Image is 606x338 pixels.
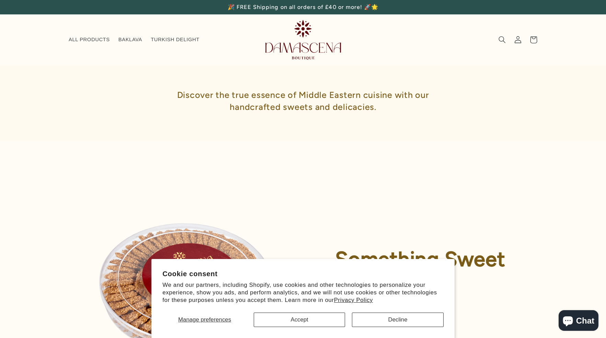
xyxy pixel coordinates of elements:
[162,270,444,278] h2: Cookie consent
[162,281,444,304] p: We and our partners, including Shopify, use cookies and other technologies to personalize your ex...
[228,4,378,10] span: 🎉 FREE Shipping on all orders of £40 or more! 🚀🌟
[352,313,443,327] button: Decline
[162,313,247,327] button: Manage preferences
[254,313,345,327] button: Accept
[151,36,199,43] span: TURKISH DELIGHT
[147,32,204,47] a: TURKISH DELIGHT
[557,310,601,333] inbox-online-store-chat: Shopify online store chat
[118,36,142,43] span: BAKLAVA
[494,32,510,48] summary: Search
[152,79,454,123] h1: Discover the true essence of Middle Eastern cuisine with our handcrafted sweets and delicacies.
[263,17,344,62] a: Damascena Boutique
[114,32,146,47] a: BAKLAVA
[265,20,341,59] img: Damascena Boutique
[69,36,110,43] span: ALL PRODUCTS
[334,297,373,303] a: Privacy Policy
[178,316,231,323] span: Manage preferences
[64,32,114,47] a: ALL PRODUCTS
[335,247,505,297] strong: Something Sweet is Here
